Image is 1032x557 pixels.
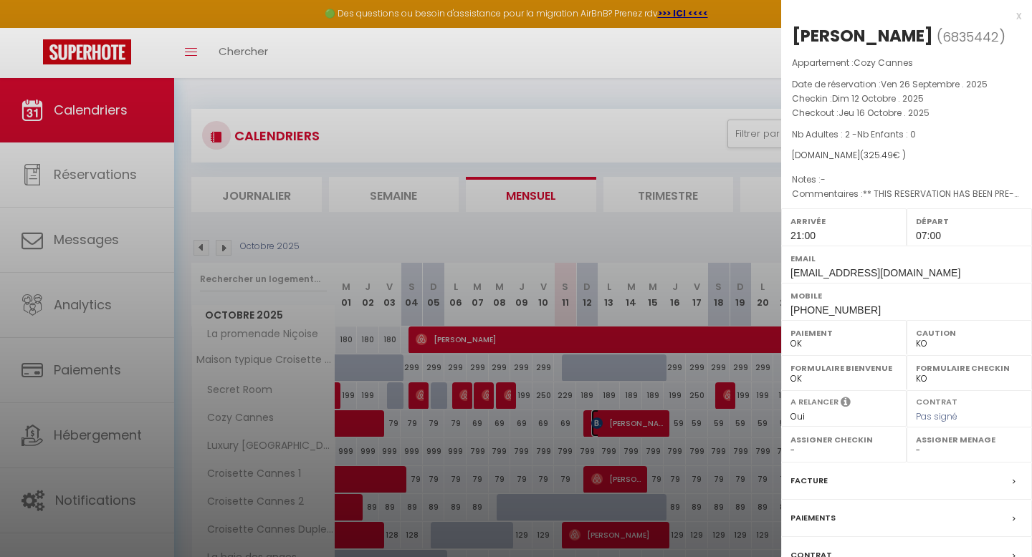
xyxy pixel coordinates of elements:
[860,149,906,161] span: ( € )
[881,78,988,90] span: Ven 26 Septembre . 2025
[916,214,1023,228] label: Départ
[792,106,1021,120] p: Checkout :
[790,289,1023,303] label: Mobile
[790,230,816,241] span: 21:00
[790,304,881,316] span: [PHONE_NUMBER]
[790,473,828,488] label: Facture
[790,251,1023,266] label: Email
[792,128,916,140] span: Nb Adultes : 2 -
[792,77,1021,92] p: Date de réservation :
[854,57,913,69] span: Cozy Cannes
[790,326,897,340] label: Paiement
[792,173,1021,187] p: Notes :
[942,28,999,46] span: 6835442
[792,149,1021,163] div: [DOMAIN_NAME]
[916,326,1023,340] label: Caution
[937,26,1005,47] span: ( )
[790,214,897,228] label: Arrivée
[916,432,1023,447] label: Assigner Menage
[790,432,897,447] label: Assigner Checkin
[916,396,957,405] label: Contrat
[790,361,897,375] label: Formulaire Bienvenue
[916,230,941,241] span: 07:00
[841,396,851,412] i: Sélectionner OUI si vous souhaiter envoyer les séquences de messages post-checkout
[916,410,957,422] span: Pas signé
[857,128,916,140] span: Nb Enfants : 0
[792,187,1021,201] p: Commentaires :
[864,149,893,161] span: 325.49
[790,396,838,408] label: A relancer
[792,24,933,47] div: [PERSON_NAME]
[916,361,1023,375] label: Formulaire Checkin
[832,92,924,105] span: Dim 12 Octobre . 2025
[790,510,836,525] label: Paiements
[821,173,826,185] span: -
[781,7,1021,24] div: x
[792,92,1021,106] p: Checkin :
[790,267,960,278] span: [EMAIL_ADDRESS][DOMAIN_NAME]
[792,56,1021,70] p: Appartement :
[838,107,930,119] span: Jeu 16 Octobre . 2025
